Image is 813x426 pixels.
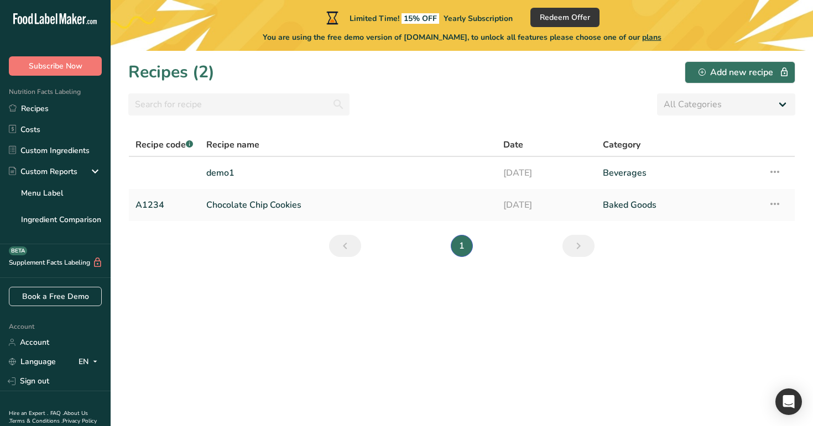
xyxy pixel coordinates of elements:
[562,235,595,257] a: Next page
[530,8,600,27] button: Redeem Offer
[402,13,439,24] span: 15% OFF
[206,161,490,185] a: demo1
[9,409,88,425] a: About Us .
[603,193,755,217] a: Baked Goods
[9,56,102,76] button: Subscribe Now
[9,166,77,177] div: Custom Reports
[9,417,62,425] a: Terms & Conditions .
[503,138,523,151] span: Date
[9,352,56,371] a: Language
[9,409,48,417] a: Hire an Expert .
[775,388,802,415] div: Open Intercom Messenger
[444,13,513,24] span: Yearly Subscription
[135,193,193,217] a: A1234
[263,31,661,43] span: You are using the free demo version of [DOMAIN_NAME], to unlock all features please choose one of...
[50,409,64,417] a: FAQ .
[79,355,102,369] div: EN
[9,287,102,306] a: Book a Free Demo
[503,161,590,185] a: [DATE]
[329,235,361,257] a: Previous page
[503,193,590,217] a: [DATE]
[9,246,27,255] div: BETA
[206,193,490,217] a: Chocolate Chip Cookies
[62,417,97,425] a: Privacy Policy
[685,61,795,83] button: Add new recipe
[206,138,259,151] span: Recipe name
[540,12,590,23] span: Redeem Offer
[699,66,781,79] div: Add new recipe
[29,60,82,72] span: Subscribe Now
[128,60,215,85] h1: Recipes (2)
[135,139,193,151] span: Recipe code
[642,32,661,43] span: plans
[603,161,755,185] a: Beverages
[128,93,350,115] input: Search for recipe
[603,138,640,151] span: Category
[324,11,513,24] div: Limited Time!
